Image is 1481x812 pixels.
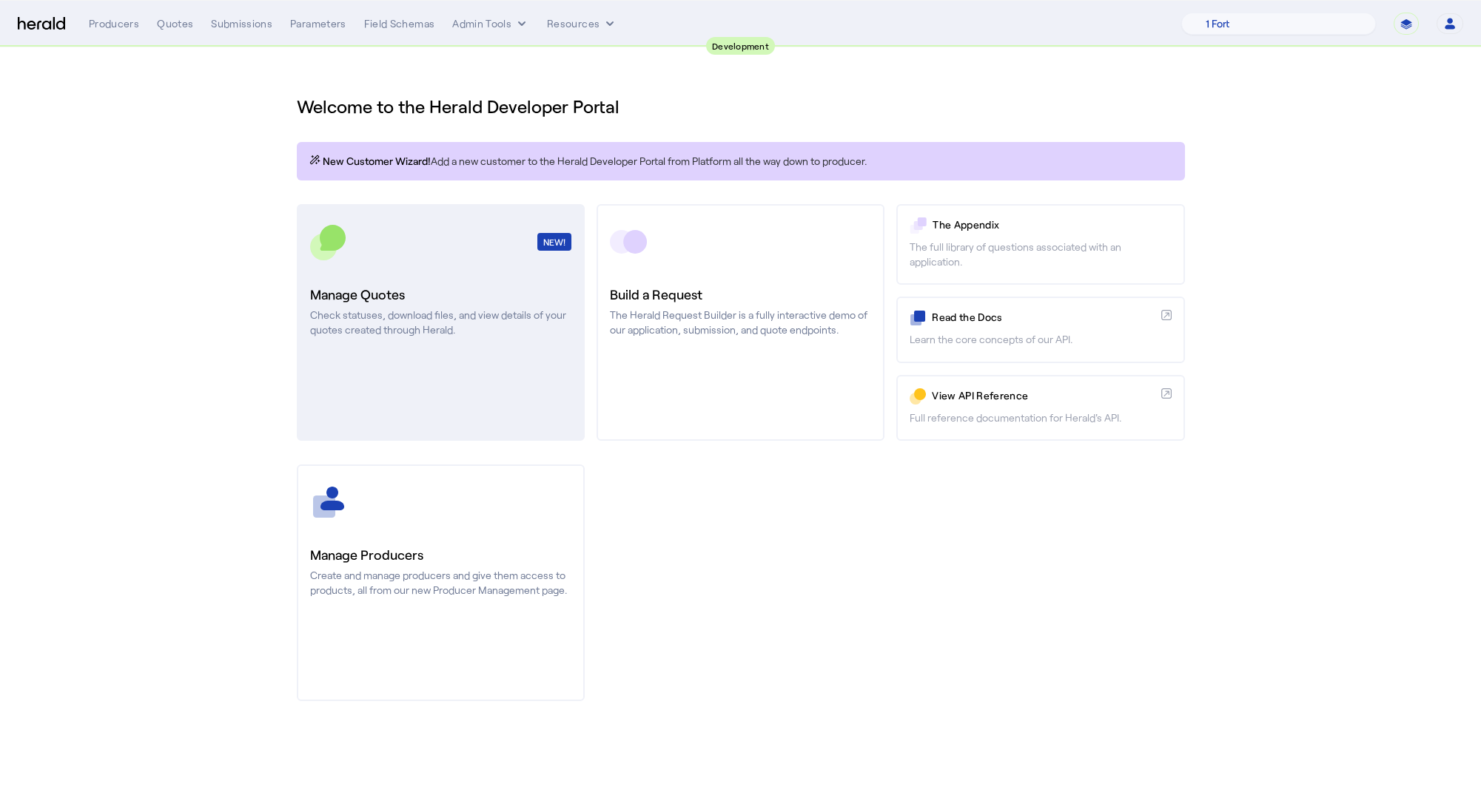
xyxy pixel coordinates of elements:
h3: Build a Request [610,284,871,305]
p: Create and manage producers and give them access to products, all from our new Producer Managemen... [310,568,571,598]
p: Check statuses, download files, and view details of your quotes created through Herald. [310,308,571,337]
div: Producers [89,16,139,31]
p: The full library of questions associated with an application. [910,240,1171,269]
p: Full reference documentation for Herald's API. [910,410,1171,425]
p: Read the Docs [932,310,1155,325]
h1: Welcome to the Herald Developer Portal [297,95,1185,118]
p: The Herald Request Builder is a fully interactive demo of our application, submission, and quote ... [610,308,871,337]
div: Parameters [290,16,346,31]
h3: Manage Producers [310,544,571,565]
div: NEW! [537,233,571,251]
a: NEW!Manage QuotesCheck statuses, download files, and view details of your quotes created through ... [297,204,585,441]
p: Add a new customer to the Herald Developer Portal from Platform all the way down to producer. [309,154,1173,169]
p: View API Reference [932,388,1155,403]
div: Development [706,37,775,55]
img: Herald Logo [18,17,65,31]
div: Field Schemas [364,16,435,31]
button: Resources dropdown menu [547,16,617,31]
a: Read the DocsLearn the core concepts of our API. [896,297,1184,362]
div: Quotes [157,16,193,31]
p: Learn the core concepts of our API. [910,332,1171,347]
p: The Appendix [933,217,1171,232]
a: Build a RequestThe Herald Request Builder is a fully interactive demo of our application, submiss... [597,204,884,441]
a: View API ReferenceFull reference documentation for Herald's API. [896,375,1184,441]
a: The AppendixThe full library of questions associated with an application. [896,204,1184,285]
a: Manage ProducersCreate and manage producers and give them access to products, all from our new Pr... [297,464,585,701]
button: internal dropdown menu [452,16,529,31]
span: New Customer Wizard! [323,154,431,169]
div: Submissions [211,16,272,31]
h3: Manage Quotes [310,284,571,305]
